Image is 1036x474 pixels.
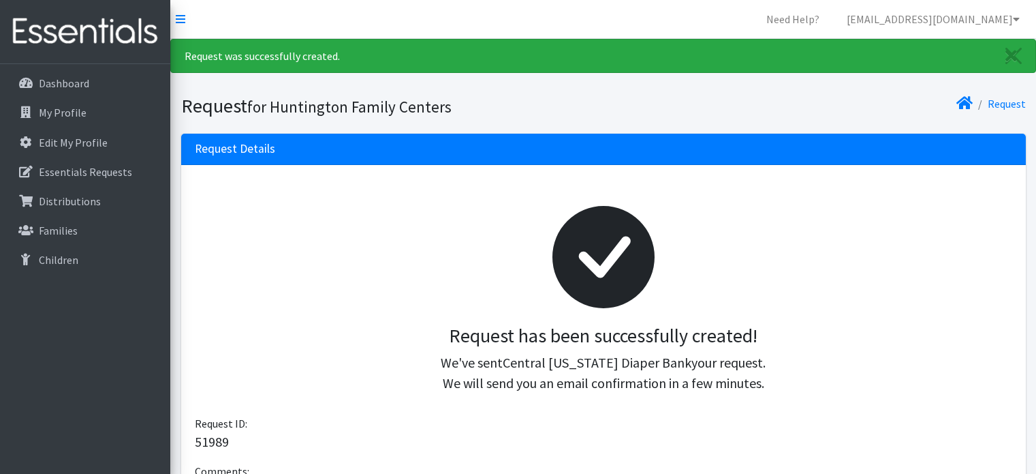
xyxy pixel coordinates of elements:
[39,76,89,90] p: Dashboard
[755,5,830,33] a: Need Help?
[5,246,165,273] a: Children
[988,97,1026,110] a: Request
[5,9,165,55] img: HumanEssentials
[5,129,165,156] a: Edit My Profile
[206,325,1001,348] h3: Request has been successfully created!
[503,354,691,371] span: Central [US_STATE] Diaper Bank
[195,142,275,156] h3: Request Details
[992,40,1035,72] a: Close
[5,188,165,215] a: Distributions
[39,224,78,237] p: Families
[39,253,78,267] p: Children
[170,39,1036,73] div: Request was successfully created.
[5,158,165,186] a: Essentials Requests
[39,165,132,179] p: Essentials Requests
[5,217,165,244] a: Families
[5,70,165,97] a: Dashboard
[39,194,101,208] p: Distributions
[247,97,452,117] small: for Huntington Family Centers
[39,106,87,119] p: My Profile
[195,432,1012,452] p: 51989
[206,353,1001,394] p: We've sent your request. We will send you an email confirmation in a few minutes.
[181,94,599,118] h1: Request
[836,5,1031,33] a: [EMAIL_ADDRESS][DOMAIN_NAME]
[195,417,247,430] span: Request ID:
[39,136,108,149] p: Edit My Profile
[5,99,165,126] a: My Profile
